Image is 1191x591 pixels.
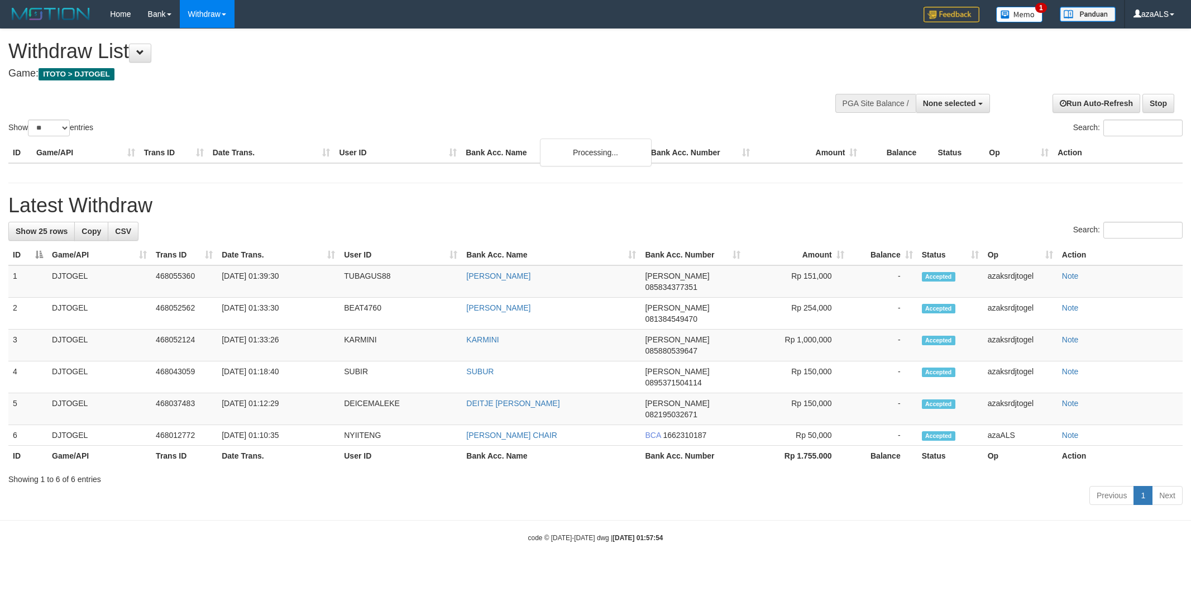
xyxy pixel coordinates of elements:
td: Rp 151,000 [745,265,849,298]
th: User ID: activate to sort column ascending [339,245,462,265]
td: azaksrdjtogel [983,330,1058,361]
span: BCA [645,431,661,440]
span: 1 [1035,3,1047,13]
td: [DATE] 01:33:26 [217,330,339,361]
span: Show 25 rows [16,227,68,236]
label: Search: [1073,222,1183,239]
td: azaksrdjtogel [983,393,1058,425]
th: Op [984,142,1053,163]
span: Accepted [922,304,955,313]
div: PGA Site Balance / [835,94,916,113]
a: Copy [74,222,108,241]
input: Search: [1103,120,1183,136]
span: [PERSON_NAME] [645,367,709,376]
td: KARMINI [339,330,462,361]
td: 2 [8,298,47,330]
a: 1 [1133,486,1152,505]
th: Bank Acc. Number [647,142,754,163]
th: Bank Acc. Number: activate to sort column ascending [640,245,744,265]
td: Rp 150,000 [745,361,849,393]
img: Button%20Memo.svg [996,7,1043,22]
td: DJTOGEL [47,330,151,361]
span: Copy [82,227,101,236]
select: Showentries [28,120,70,136]
small: code © [DATE]-[DATE] dwg | [528,534,663,542]
th: Trans ID: activate to sort column ascending [151,245,217,265]
td: - [849,330,917,361]
label: Show entries [8,120,93,136]
td: azaALS [983,425,1058,446]
td: - [849,425,917,446]
td: [DATE] 01:33:30 [217,298,339,330]
th: Bank Acc. Name [461,142,647,163]
th: Trans ID [151,446,217,466]
img: panduan.png [1060,7,1116,22]
span: [PERSON_NAME] [645,271,709,280]
td: 1 [8,265,47,298]
th: User ID [339,446,462,466]
th: Bank Acc. Name [462,446,640,466]
h1: Withdraw List [8,40,783,63]
img: Feedback.jpg [924,7,979,22]
td: 468037483 [151,393,217,425]
span: Accepted [922,368,955,377]
th: Date Trans. [217,446,339,466]
span: Accepted [922,336,955,345]
td: 3 [8,330,47,361]
a: DEITJE [PERSON_NAME] [466,399,559,408]
a: SUBUR [466,367,494,376]
td: 468043059 [151,361,217,393]
th: Action [1058,446,1183,466]
th: Rp 1.755.000 [745,446,849,466]
span: Copy 085880539647 to clipboard [645,346,697,355]
div: Showing 1 to 6 of 6 entries [8,469,1183,485]
td: Rp 150,000 [745,393,849,425]
a: Next [1152,486,1183,505]
td: DJTOGEL [47,265,151,298]
th: Status [933,142,984,163]
th: Status [917,446,983,466]
th: Amount: activate to sort column ascending [745,245,849,265]
td: DJTOGEL [47,425,151,446]
label: Search: [1073,120,1183,136]
th: Amount [754,142,862,163]
a: Note [1062,367,1079,376]
span: [PERSON_NAME] [645,399,709,408]
td: 4 [8,361,47,393]
button: None selected [916,94,990,113]
span: Accepted [922,399,955,409]
td: NYIITENG [339,425,462,446]
a: Previous [1089,486,1134,505]
th: ID [8,142,32,163]
td: azaksrdjtogel [983,265,1058,298]
a: KARMINI [466,335,499,344]
td: [DATE] 01:12:29 [217,393,339,425]
span: Copy 1662310187 to clipboard [663,431,706,440]
td: 468052562 [151,298,217,330]
th: Game/API [47,446,151,466]
input: Search: [1103,222,1183,239]
a: Note [1062,271,1079,280]
td: [DATE] 01:10:35 [217,425,339,446]
th: ID [8,446,47,466]
span: Accepted [922,431,955,441]
td: SUBIR [339,361,462,393]
td: 5 [8,393,47,425]
span: ITOTO > DJTOGEL [39,68,114,80]
strong: [DATE] 01:57:54 [613,534,663,542]
a: [PERSON_NAME] [466,303,530,312]
td: Rp 1,000,000 [745,330,849,361]
td: 468052124 [151,330,217,361]
a: Stop [1142,94,1174,113]
span: [PERSON_NAME] [645,303,709,312]
td: azaksrdjtogel [983,361,1058,393]
th: Bank Acc. Number [640,446,744,466]
td: - [849,265,917,298]
a: [PERSON_NAME] CHAIR [466,431,557,440]
h1: Latest Withdraw [8,194,1183,217]
td: Rp 254,000 [745,298,849,330]
td: BEAT4760 [339,298,462,330]
td: DEICEMALEKE [339,393,462,425]
th: Op [983,446,1058,466]
a: Show 25 rows [8,222,75,241]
